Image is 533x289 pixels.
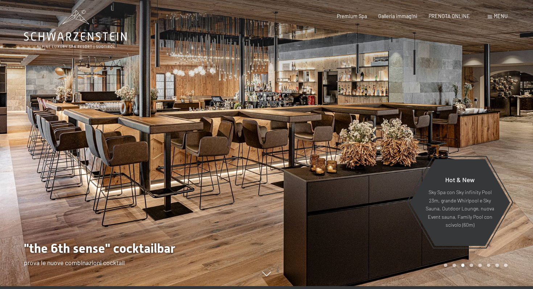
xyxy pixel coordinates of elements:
div: Carousel Page 7 [495,264,499,267]
a: Premium Spa [337,13,367,19]
div: Carousel Page 6 [487,264,491,267]
div: Carousel Page 5 [478,264,482,267]
div: Carousel Page 2 [453,264,456,267]
div: Carousel Page 3 (Current Slide) [461,264,465,267]
div: Carousel Page 4 [470,264,473,267]
div: Carousel Page 8 [504,264,508,267]
div: Carousel Pagination [441,264,507,267]
a: Galleria immagini [378,13,417,19]
div: Carousel Page 1 [444,264,447,267]
span: Menu [494,13,508,19]
a: Hot & New Sky Spa con Sky infinity Pool 23m, grande Whirlpool e Sky Sauna, Outdoor Lounge, nuova ... [409,159,511,246]
a: PRENOTA ONLINE [429,13,470,19]
p: Sky Spa con Sky infinity Pool 23m, grande Whirlpool e Sky Sauna, Outdoor Lounge, nuova Event saun... [425,188,495,229]
span: Hot & New [445,176,475,184]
